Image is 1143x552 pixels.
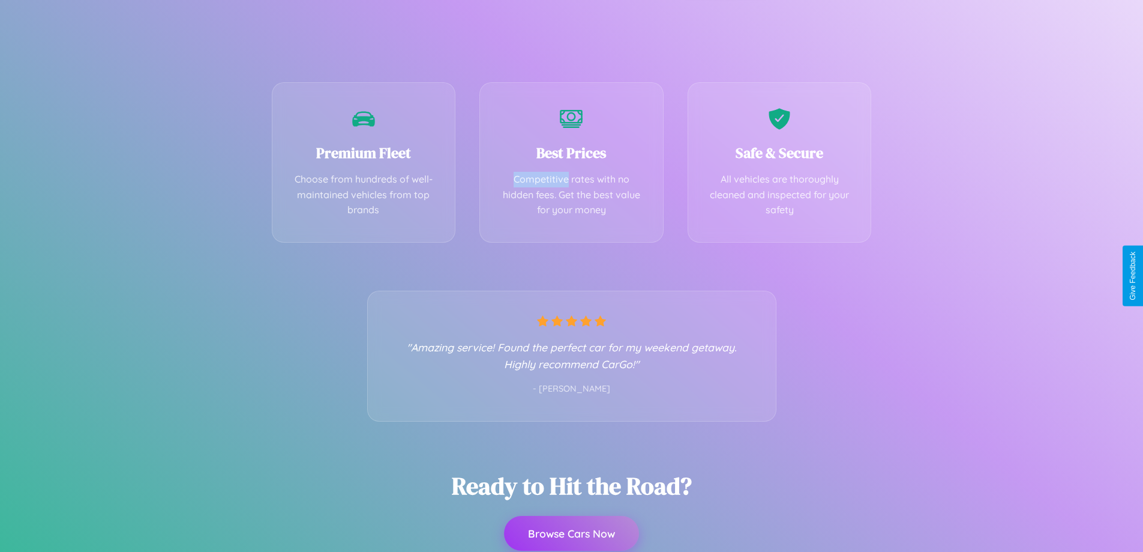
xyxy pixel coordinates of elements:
h3: Best Prices [498,143,645,163]
h2: Ready to Hit the Road? [452,470,692,502]
p: Competitive rates with no hidden fees. Get the best value for your money [498,172,645,218]
h3: Safe & Secure [706,143,853,163]
p: All vehicles are thoroughly cleaned and inspected for your safety [706,172,853,218]
p: "Amazing service! Found the perfect car for my weekend getaway. Highly recommend CarGo!" [392,339,752,372]
h3: Premium Fleet [290,143,437,163]
p: - [PERSON_NAME] [392,381,752,397]
p: Choose from hundreds of well-maintained vehicles from top brands [290,172,437,218]
div: Give Feedback [1129,252,1137,300]
button: Browse Cars Now [504,516,639,551]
